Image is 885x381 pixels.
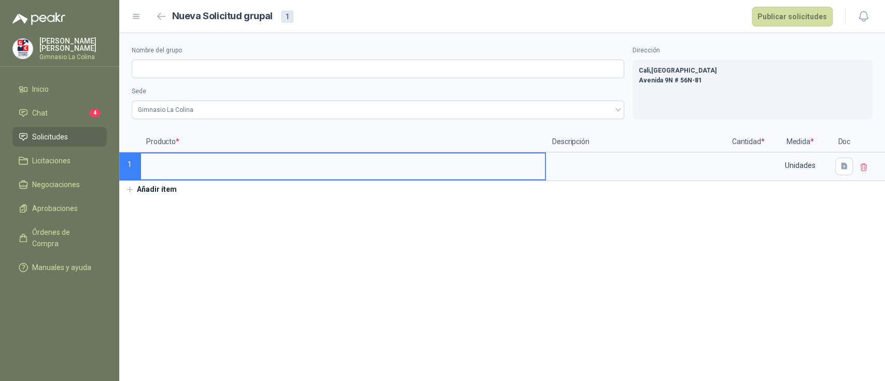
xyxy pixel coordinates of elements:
p: Medida [769,132,831,152]
span: Manuales y ayuda [32,262,91,273]
p: Doc [831,132,857,152]
a: Chat4 [12,103,107,123]
a: Negociaciones [12,175,107,194]
p: Cali , [GEOGRAPHIC_DATA] [639,66,866,76]
p: [PERSON_NAME] [PERSON_NAME] [39,37,107,52]
span: Aprobaciones [32,203,78,214]
h2: Nueva Solicitud grupal [172,9,273,24]
a: Solicitudes [12,127,107,147]
a: Licitaciones [12,151,107,171]
div: 1 [281,10,293,23]
span: Chat [32,107,48,119]
span: Negociaciones [32,179,80,190]
img: Logo peakr [12,12,65,25]
label: Dirección [633,46,873,55]
span: 4 [89,109,101,117]
span: Inicio [32,83,49,95]
p: Gimnasio La Colina [39,54,107,60]
span: Solicitudes [32,131,68,143]
a: Inicio [12,79,107,99]
p: Avenida 9N # 56N-81 [639,76,866,86]
span: Licitaciones [32,155,71,166]
p: Descripción [546,132,727,152]
button: Añadir ítem [119,181,183,199]
p: Cantidad [727,132,769,152]
p: 1 [119,152,140,181]
div: Unidades [770,153,830,177]
label: Sede [132,87,624,96]
button: Publicar solicitudes [752,7,833,26]
img: Company Logo [13,39,33,59]
p: Producto [140,132,546,152]
span: Órdenes de Compra [32,227,97,249]
a: Manuales y ayuda [12,258,107,277]
label: Nombre del grupo [132,46,624,55]
span: Gimnasio La Colina [138,102,618,118]
a: Órdenes de Compra [12,222,107,253]
a: Aprobaciones [12,199,107,218]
